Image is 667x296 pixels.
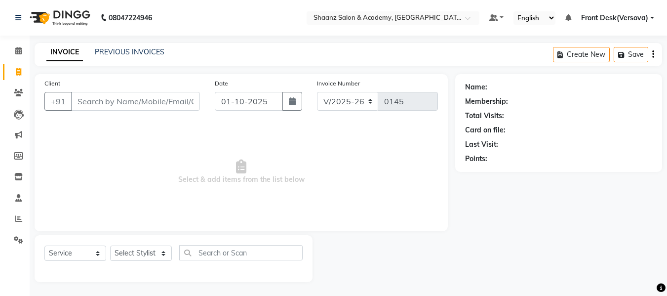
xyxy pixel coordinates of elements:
[95,47,164,56] a: PREVIOUS INVOICES
[465,154,487,164] div: Points:
[465,96,508,107] div: Membership:
[109,4,152,32] b: 08047224946
[553,47,610,62] button: Create New
[46,43,83,61] a: INVOICE
[71,92,200,111] input: Search by Name/Mobile/Email/Code
[465,125,506,135] div: Card on file:
[465,139,498,150] div: Last Visit:
[614,47,648,62] button: Save
[44,79,60,88] label: Client
[317,79,360,88] label: Invoice Number
[465,82,487,92] div: Name:
[25,4,93,32] img: logo
[44,123,438,221] span: Select & add items from the list below
[215,79,228,88] label: Date
[44,92,72,111] button: +91
[465,111,504,121] div: Total Visits:
[179,245,303,260] input: Search or Scan
[581,13,648,23] span: Front Desk(Versova)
